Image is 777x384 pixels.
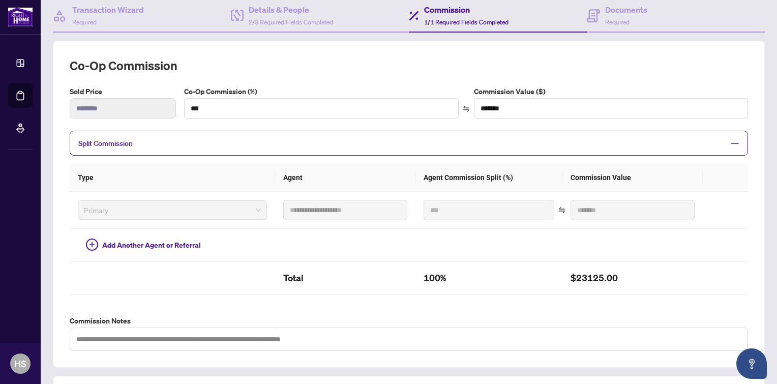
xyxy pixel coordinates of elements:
[562,164,703,192] th: Commission Value
[736,348,767,379] button: Open asap
[415,164,563,192] th: Agent Commission Split (%)
[424,4,509,16] h4: Commission
[78,237,209,253] button: Add Another Agent or Referral
[571,270,695,286] h2: $23125.00
[70,86,176,97] label: Sold Price
[8,8,33,26] img: logo
[70,164,275,192] th: Type
[102,240,201,251] span: Add Another Agent or Referral
[424,270,555,286] h2: 100%
[86,239,98,251] span: plus-circle
[463,105,470,112] span: swap
[605,18,630,26] span: Required
[70,57,748,74] h2: Co-op Commission
[72,18,97,26] span: Required
[275,164,415,192] th: Agent
[70,131,748,156] div: Split Commission
[14,357,26,371] span: HS
[78,139,133,148] span: Split Commission
[730,139,739,148] span: minus
[72,4,144,16] h4: Transaction Wizard
[249,18,333,26] span: 2/3 Required Fields Completed
[424,18,509,26] span: 1/1 Required Fields Completed
[249,4,333,16] h4: Details & People
[605,4,647,16] h4: Documents
[474,86,749,97] label: Commission Value ($)
[70,315,748,327] label: Commission Notes
[184,86,459,97] label: Co-Op Commission (%)
[84,202,261,218] span: Primary
[558,206,565,214] span: swap
[283,270,407,286] h2: Total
